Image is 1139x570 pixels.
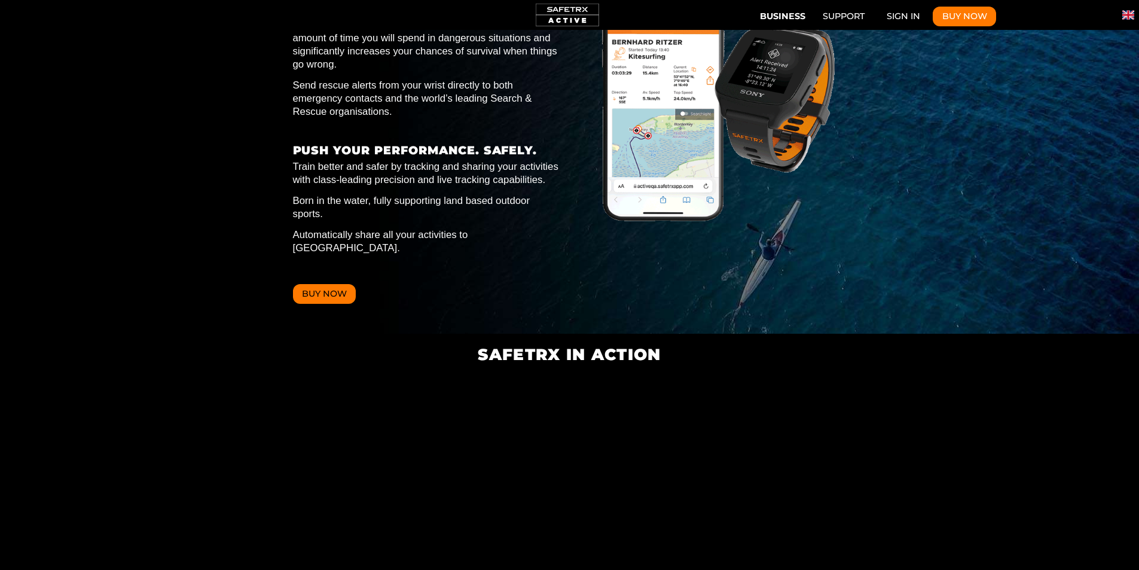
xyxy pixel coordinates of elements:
p: Automatically share all your activities to [GEOGRAPHIC_DATA]. [293,228,563,255]
p: The revolutionary SafeTrx Active sports watch reduces the amount of time you will spend in danger... [293,19,563,71]
h3: PUSH YOUR PERFORMANCE. SAFELY. [293,144,563,157]
p: Send rescue alerts from your wrist directly to both emergency contacts and the world’s leading Se... [293,79,563,118]
button: Change language [1122,9,1134,21]
h1: SAFETRX in action [293,346,847,363]
button: Buy Now [293,284,356,304]
a: Support [814,7,874,27]
a: Sign In [877,7,929,27]
p: Born in the water, fully supporting land based outdoor sports. [293,194,563,221]
p: Train better and safer by tracking and sharing your activities with class-leading precision and l... [293,160,563,187]
button: Buy Now [933,7,996,27]
button: Business [756,5,810,25]
img: en [1122,9,1134,21]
